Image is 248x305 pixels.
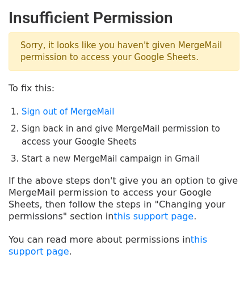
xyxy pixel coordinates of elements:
p: You can read more about permissions in . [9,234,239,257]
p: To fix this: [9,82,239,94]
li: Sign back in and give MergeMail permission to access your Google Sheets [22,122,239,148]
li: Start a new MergeMail campaign in Gmail [22,152,239,166]
h2: Insufficient Permission [9,9,239,28]
p: If the above steps don't give you an option to give MergeMail permission to access your Google Sh... [9,175,239,222]
a: Sign out of MergeMail [22,107,114,117]
p: Sorry, it looks like you haven't given MergeMail permission to access your Google Sheets. [9,32,239,71]
a: this support page [114,211,194,222]
a: this support page [9,234,207,257]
